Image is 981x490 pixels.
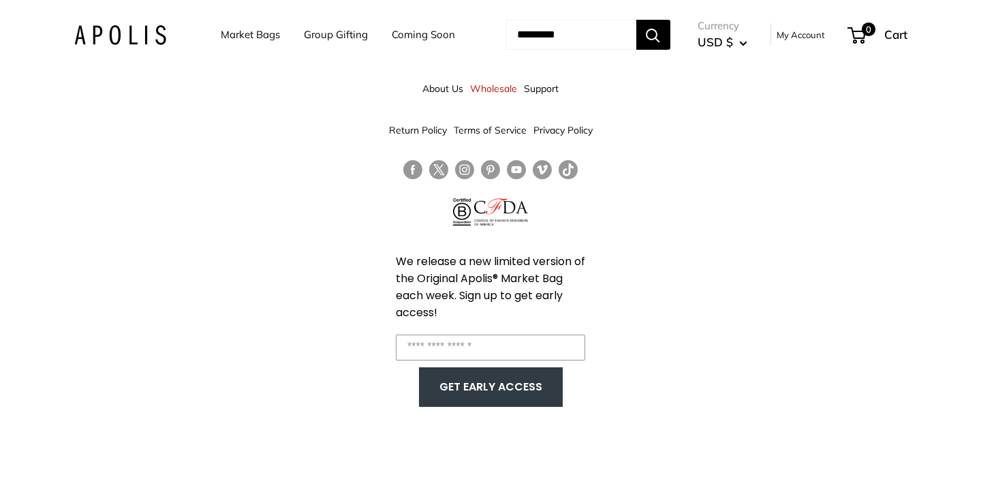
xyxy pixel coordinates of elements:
[470,76,517,101] a: Wholesale
[429,160,448,185] a: Follow us on Twitter
[454,118,527,142] a: Terms of Service
[533,118,593,142] a: Privacy Policy
[396,335,585,361] input: Enter your email
[524,76,559,101] a: Support
[481,160,500,180] a: Follow us on Pinterest
[433,374,549,400] button: GET EARLY ACCESS
[849,24,907,46] a: 0 Cart
[698,16,747,35] span: Currency
[506,20,636,50] input: Search...
[455,160,474,180] a: Follow us on Instagram
[698,35,733,49] span: USD $
[507,160,526,180] a: Follow us on YouTube
[777,27,825,43] a: My Account
[861,22,875,36] span: 0
[474,198,528,226] img: Council of Fashion Designers of America Member
[698,31,747,53] button: USD $
[636,20,670,50] button: Search
[396,254,585,320] span: We release a new limited version of the Original Apolis® Market Bag each week. Sign up to get ear...
[559,160,578,180] a: Follow us on Tumblr
[422,76,463,101] a: About Us
[533,160,552,180] a: Follow us on Vimeo
[304,25,368,44] a: Group Gifting
[884,27,907,42] span: Cart
[453,198,471,226] img: Certified B Corporation
[392,25,455,44] a: Coming Soon
[74,25,166,45] img: Apolis
[221,25,280,44] a: Market Bags
[389,118,447,142] a: Return Policy
[403,160,422,180] a: Follow us on Facebook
